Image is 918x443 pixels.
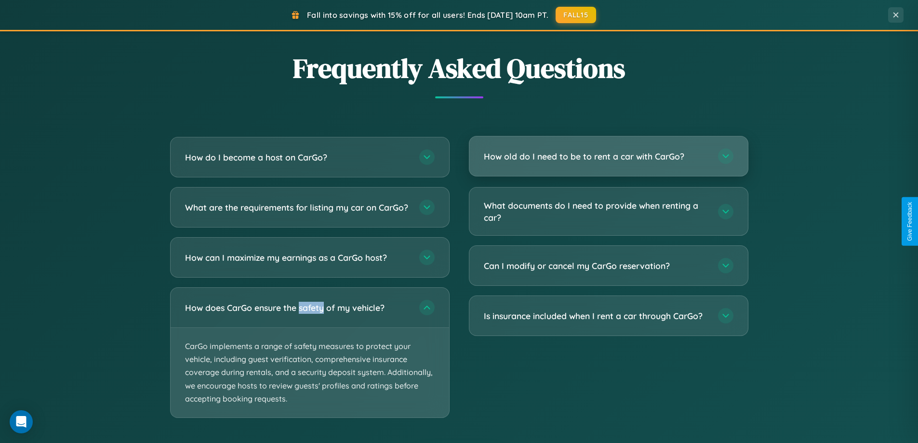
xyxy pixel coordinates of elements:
h3: How do I become a host on CarGo? [185,151,410,163]
div: Give Feedback [906,202,913,241]
h3: Can I modify or cancel my CarGo reservation? [484,260,708,272]
h3: Is insurance included when I rent a car through CarGo? [484,310,708,322]
h2: Frequently Asked Questions [170,50,748,87]
h3: What documents do I need to provide when renting a car? [484,200,708,223]
button: FALL15 [556,7,596,23]
p: CarGo implements a range of safety measures to protect your vehicle, including guest verification... [171,328,449,417]
div: Open Intercom Messenger [10,410,33,433]
h3: How old do I need to be to rent a car with CarGo? [484,150,708,162]
h3: What are the requirements for listing my car on CarGo? [185,201,410,214]
h3: How can I maximize my earnings as a CarGo host? [185,252,410,264]
h3: How does CarGo ensure the safety of my vehicle? [185,302,410,314]
span: Fall into savings with 15% off for all users! Ends [DATE] 10am PT. [307,10,548,20]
